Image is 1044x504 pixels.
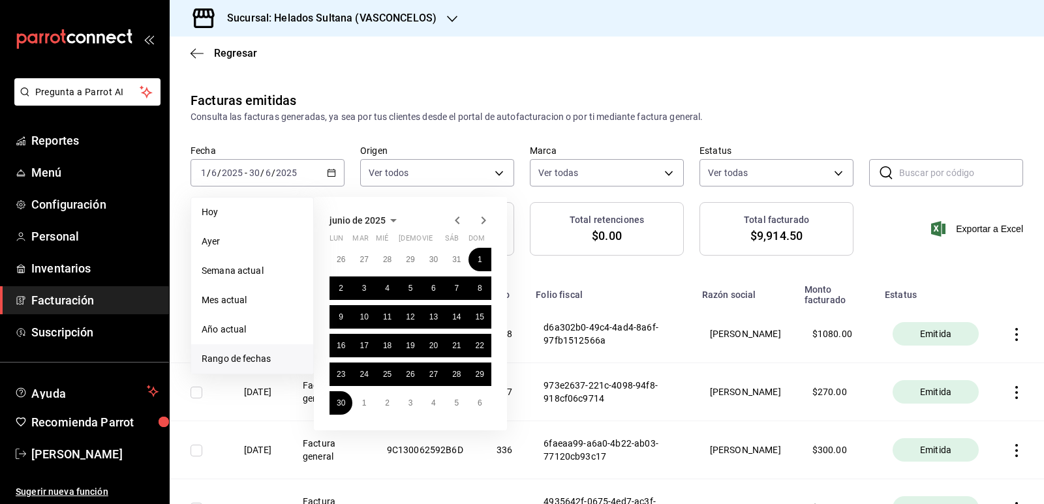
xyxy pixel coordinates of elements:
button: 18 de junio de 2025 [376,334,399,357]
span: Regresar [214,47,257,59]
abbr: 1 de junio de 2025 [478,255,482,264]
span: Ver todas [538,166,578,179]
button: 16 de junio de 2025 [330,334,352,357]
button: 24 de junio de 2025 [352,363,375,386]
abbr: 10 de junio de 2025 [360,312,368,321]
button: 12 de junio de 2025 [399,305,422,329]
abbr: 8 de junio de 2025 [478,284,482,293]
span: Facturación [31,291,159,309]
span: $9,914.50 [750,227,803,245]
input: -- [211,168,217,178]
span: [PERSON_NAME] [31,445,159,463]
abbr: 4 de julio de 2025 [431,398,436,408]
button: open_drawer_menu [144,34,154,44]
span: Rango de fechas [202,352,303,366]
abbr: 4 de junio de 2025 [385,284,390,293]
label: Estatus [699,146,853,155]
th: Monto facturado [797,276,877,305]
button: 25 de junio de 2025 [376,363,399,386]
button: 28 de mayo de 2025 [376,248,399,271]
span: Hoy [202,205,303,219]
button: 30 de mayo de 2025 [422,248,445,271]
button: 6 de junio de 2025 [422,276,445,300]
abbr: 15 de junio de 2025 [476,312,484,321]
button: 20 de junio de 2025 [422,334,445,357]
input: -- [249,168,260,178]
button: Exportar a Excel [934,221,1023,237]
th: Folio fiscal [528,276,694,305]
abbr: miércoles [376,234,388,248]
abbr: 30 de mayo de 2025 [429,255,438,264]
div: Facturas emitidas [191,91,296,110]
span: / [271,168,275,178]
button: 4 de julio de 2025 [422,391,445,415]
abbr: 18 de junio de 2025 [383,341,391,350]
button: 7 de junio de 2025 [445,276,468,300]
th: [DATE] [228,421,287,479]
span: Configuración [31,196,159,213]
button: 29 de junio de 2025 [468,363,491,386]
abbr: 28 de mayo de 2025 [383,255,391,264]
abbr: 22 de junio de 2025 [476,341,484,350]
abbr: 31 de mayo de 2025 [452,255,461,264]
span: Suscripción [31,323,159,341]
span: Ver todos [369,166,408,179]
button: 17 de junio de 2025 [352,334,375,357]
button: 1 de junio de 2025 [468,248,491,271]
input: -- [200,168,207,178]
abbr: 17 de junio de 2025 [360,341,368,350]
abbr: 6 de junio de 2025 [431,284,436,293]
button: 13 de junio de 2025 [422,305,445,329]
button: 11 de junio de 2025 [376,305,399,329]
abbr: domingo [468,234,485,248]
abbr: 16 de junio de 2025 [337,341,345,350]
abbr: 2 de julio de 2025 [385,398,390,408]
span: Emitida [915,385,957,398]
h3: Total retenciones [570,213,644,227]
abbr: 29 de mayo de 2025 [406,255,414,264]
button: 31 de mayo de 2025 [445,248,468,271]
span: Recomienda Parrot [31,413,159,431]
span: Menú [31,164,159,181]
span: Pregunta a Parrot AI [35,85,140,99]
th: [PERSON_NAME] [694,305,797,363]
abbr: 27 de junio de 2025 [429,370,438,379]
div: Consulta las facturas generadas, ya sea por tus clientes desde el portal de autofacturacion o por... [191,110,1023,124]
th: $ 1080.00 [797,305,877,363]
abbr: 5 de junio de 2025 [408,284,413,293]
span: $0.00 [592,227,622,245]
th: [PERSON_NAME] [694,363,797,421]
abbr: 14 de junio de 2025 [452,312,461,321]
th: $ 270.00 [797,363,877,421]
span: Emitida [915,443,957,456]
button: 4 de junio de 2025 [376,276,399,300]
th: [PERSON_NAME] [694,421,797,479]
button: 28 de junio de 2025 [445,363,468,386]
label: Origen [360,146,514,155]
abbr: 1 de julio de 2025 [362,398,367,408]
span: Ayer [202,235,303,248]
button: 6 de julio de 2025 [468,391,491,415]
span: / [260,168,264,178]
abbr: 23 de junio de 2025 [337,370,345,379]
abbr: 21 de junio de 2025 [452,341,461,350]
abbr: 2 de junio de 2025 [339,284,343,293]
a: Pregunta a Parrot AI [9,95,161,108]
button: 26 de mayo de 2025 [330,248,352,271]
abbr: 30 de junio de 2025 [337,398,345,408]
span: Mes actual [202,293,303,307]
button: 5 de junio de 2025 [399,276,422,300]
th: [DATE] [228,363,287,421]
abbr: 5 de julio de 2025 [454,398,459,408]
th: $ 300.00 [797,421,877,479]
button: 2 de junio de 2025 [330,276,352,300]
button: 22 de junio de 2025 [468,334,491,357]
th: Estatus [877,276,994,305]
span: Inventarios [31,259,159,277]
input: Buscar por código [899,160,1023,186]
th: 336 [481,421,528,479]
label: Marca [530,146,684,155]
abbr: 9 de junio de 2025 [339,312,343,321]
th: Factura general [287,421,371,479]
abbr: viernes [422,234,433,248]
